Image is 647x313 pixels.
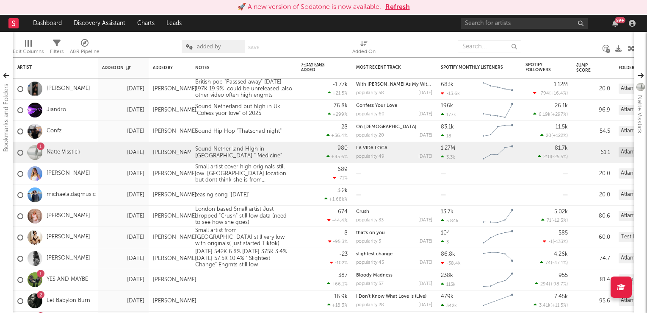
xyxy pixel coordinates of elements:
svg: Chart title [479,291,517,312]
a: LA VIDA LOCA [356,146,387,151]
div: [DATE] [102,126,144,137]
div: Edit Columns [13,36,44,61]
div: London based Small artist Just dropped "Crush" still low data (need to see how she goes) [191,206,297,226]
div: 60.0 [576,232,610,243]
a: that's on you [356,231,385,235]
div: A&R Pipeline [70,36,100,61]
a: [PERSON_NAME] [47,234,90,241]
div: 18 [441,133,451,139]
a: On [DEMOGRAPHIC_DATA] [356,125,416,129]
div: [DATE] 542K 6.8% [DATE] 375K 3.4% [DATE] 57.5K 10.4% " Slightest Change" Engmts still low [191,249,297,268]
div: A&R Pipeline [70,47,100,57]
a: With [PERSON_NAME] As My Witness [356,82,437,87]
div: [DATE] [102,232,144,243]
div: 683k [441,82,453,87]
div: 113k [441,282,456,287]
span: -1 [548,240,553,244]
div: Small artist from [GEOGRAPHIC_DATA] still very low with originals( just started Tiktok) Cover 45.... [191,227,297,247]
div: [DATE] [418,133,432,138]
div: 3 [441,239,449,245]
div: [DATE] [102,275,144,285]
a: slightest change [356,252,393,257]
div: ( ) [541,218,568,223]
div: +299 % [328,112,348,117]
div: Confess Your Love [356,103,432,108]
div: 81.7k [555,145,568,151]
div: 80.6 [576,211,610,221]
a: Confz [47,128,62,135]
a: [PERSON_NAME] [47,85,90,92]
div: [DATE] [418,239,432,244]
div: Jump Score [576,63,597,73]
div: [DATE] [418,303,432,307]
div: LA VIDA LOCA [356,146,432,151]
svg: Chart title [479,100,517,121]
div: 3.3k [441,154,455,160]
input: Search... [458,40,521,53]
div: [PERSON_NAME] [153,234,196,241]
div: slightest change [356,252,432,257]
span: +122 % [553,134,567,138]
div: 95.6 [576,296,610,306]
div: 76.8k [334,103,348,109]
div: [PERSON_NAME] [153,128,196,135]
div: 81.4 [576,275,610,285]
span: added by [197,44,221,50]
span: +16.4 % [550,91,567,96]
a: Crush [356,210,369,214]
div: 980 [337,145,348,151]
div: 16.9k [334,294,348,299]
svg: Chart title [479,248,517,269]
div: 99 + [615,17,625,23]
div: +66.1 % [327,281,348,287]
div: I Don't Know What Love Is (Live) [356,294,432,299]
span: -47.1 % [552,261,567,265]
div: [PERSON_NAME] [153,149,196,156]
div: [PERSON_NAME] [153,192,196,198]
div: [PERSON_NAME] [153,107,196,114]
div: ( ) [538,154,568,159]
a: Leads [160,15,188,32]
a: Charts [131,15,160,32]
div: -38.4k [441,260,461,266]
div: 83.1k [441,124,454,130]
div: 61.1 [576,148,610,158]
div: [PERSON_NAME] [153,255,196,262]
div: Added On [352,47,376,57]
span: -25.5 % [552,155,567,159]
svg: Chart title [479,227,517,248]
div: +21.5 % [328,90,348,96]
div: 86.8k [441,252,455,257]
button: Refresh [385,2,410,12]
div: [DATE] [418,91,432,95]
span: 210 [543,155,551,159]
div: -23 [339,252,348,257]
a: Dashboard [27,15,68,32]
div: [DATE] [102,105,144,115]
div: On God [356,125,432,129]
div: [DATE] [102,254,144,264]
div: 4.26k [554,252,568,257]
div: popularity: 49 [356,154,384,159]
div: -1.77k [332,82,348,87]
div: Small artist cover high originals still low. [GEOGRAPHIC_DATA] location but dont think she is fro... [191,164,297,184]
div: -28 [339,124,348,130]
span: 7-Day Fans Added [301,62,335,73]
div: popularity: 58 [356,91,384,95]
div: that's on you [356,231,432,235]
a: YES AND MAYBE [47,276,88,283]
div: 96.9 [576,105,610,115]
div: ( ) [534,302,568,308]
div: 342k [441,303,457,308]
div: popularity: 33 [356,218,384,223]
div: Natte Visstick [634,95,644,134]
div: popularity: 20 [356,133,384,138]
div: 🚀 A new version of Sodatone is now available. [238,2,381,12]
a: michaelaldagmusic [47,191,96,198]
div: [PERSON_NAME] [153,170,196,177]
div: 20.0 [576,190,610,200]
div: [DATE] [418,218,432,223]
div: 5.02k [554,209,568,215]
div: 479k [441,294,453,299]
div: ( ) [540,260,568,265]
